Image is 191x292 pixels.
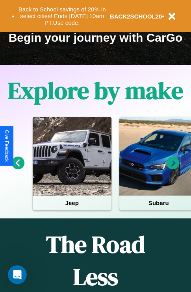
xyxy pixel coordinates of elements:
div: Give Feedback [4,130,9,162]
iframe: Intercom live chat [8,265,27,284]
button: Back to School savings of 20% in select cities! Ends [DATE] 10am PT.Use code: [15,4,110,28]
h4: Jeep [33,196,111,210]
b: BACK2SCHOOL20 [110,13,162,20]
h1: Explore by make [8,74,183,107]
